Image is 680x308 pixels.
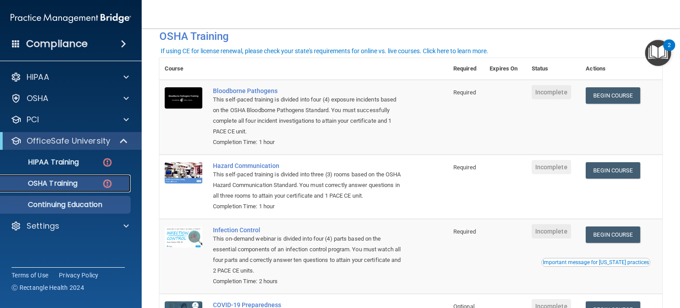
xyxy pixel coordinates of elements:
[11,9,131,27] img: PMB logo
[159,58,208,80] th: Course
[11,93,129,104] a: OSHA
[59,271,99,280] a: Privacy Policy
[26,38,88,50] h4: Compliance
[213,94,404,137] div: This self-paced training is divided into four (4) exposure incidents based on the OSHA Bloodborne...
[27,114,39,125] p: PCI
[161,48,488,54] div: If using CE for license renewal, please check your state's requirements for online vs. live cours...
[586,226,640,243] a: Begin Course
[11,136,128,146] a: OfficeSafe University
[159,30,662,43] h4: OSHA Training
[453,89,476,96] span: Required
[213,137,404,148] div: Completion Time: 1 hour
[11,221,129,231] a: Settings
[102,157,113,168] img: danger-circle.6113f641.png
[159,47,490,55] button: If using CE for license renewal, please check your state's requirements for online vs. live cours...
[213,234,404,276] div: This on-demand webinar is divided into four (4) parts based on the essential components of an inf...
[12,283,84,292] span: Ⓒ Rectangle Health 2024
[543,260,649,265] div: Important message for [US_STATE] practices
[453,228,476,235] span: Required
[213,276,404,287] div: Completion Time: 2 hours
[213,201,404,212] div: Completion Time: 1 hour
[645,40,671,66] button: Open Resource Center, 2 new notifications
[532,224,571,238] span: Incomplete
[12,271,48,280] a: Terms of Use
[11,72,129,82] a: HIPAA
[448,58,484,80] th: Required
[541,258,650,267] button: Read this if you are a dental practitioner in the state of CA
[453,164,476,171] span: Required
[27,136,110,146] p: OfficeSafe University
[586,162,640,179] a: Begin Course
[27,72,49,82] p: HIPAA
[526,58,581,80] th: Status
[532,85,571,99] span: Incomplete
[213,162,404,169] a: Hazard Communication
[6,179,77,188] p: OSHA Training
[580,58,662,80] th: Actions
[586,87,640,104] a: Begin Course
[213,169,404,201] div: This self-paced training is divided into three (3) rooms based on the OSHA Hazard Communication S...
[27,93,49,104] p: OSHA
[6,158,79,167] p: HIPAA Training
[213,87,404,94] a: Bloodborne Pathogens
[27,221,59,231] p: Settings
[532,160,571,174] span: Incomplete
[668,45,671,57] div: 2
[11,114,129,125] a: PCI
[102,178,113,189] img: danger-circle.6113f641.png
[484,58,526,80] th: Expires On
[213,226,404,234] a: Infection Control
[6,200,127,209] p: Continuing Education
